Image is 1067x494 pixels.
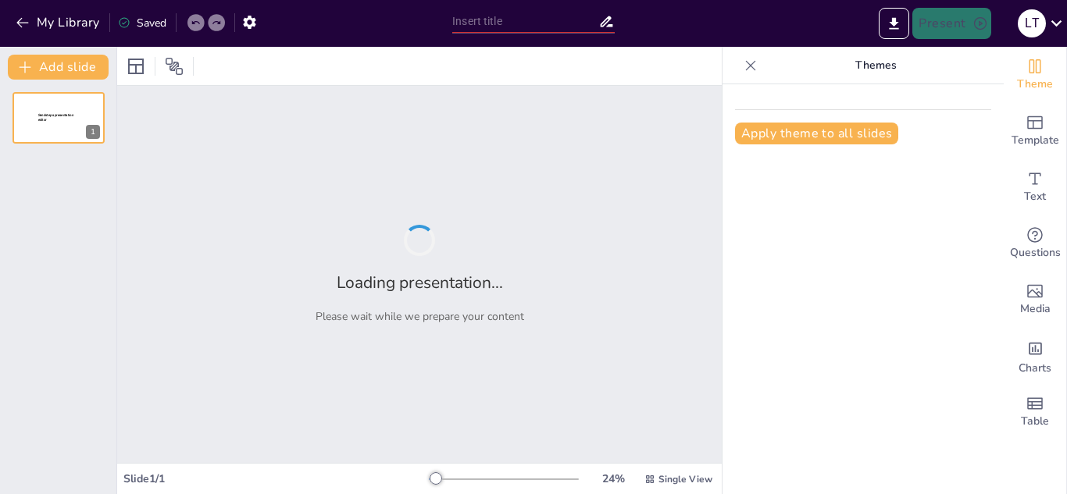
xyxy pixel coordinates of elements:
[123,471,429,486] div: Slide 1 / 1
[1020,300,1051,318] span: Media
[12,92,105,144] div: 1
[594,471,632,486] div: 24 %
[1018,9,1046,37] div: l t
[1017,76,1053,93] span: Theme
[12,10,106,35] button: My Library
[1004,328,1066,384] div: Add charts and graphs
[1004,159,1066,215] div: Add text boxes
[1004,47,1066,103] div: Change the overall theme
[658,473,712,485] span: Single View
[118,16,166,30] div: Saved
[337,272,503,293] h2: Loading presentation...
[165,57,184,76] span: Position
[1004,272,1066,328] div: Add images, graphics, shapes or video
[1021,413,1049,430] span: Table
[1018,8,1046,39] button: l t
[8,55,109,80] button: Add slide
[879,8,909,39] button: Export to PowerPoint
[735,123,898,144] button: Apply theme to all slides
[38,113,73,122] span: Sendsteps presentation editor
[1010,244,1061,261] span: Questions
[763,47,988,84] p: Themes
[452,10,598,33] input: Insert title
[1012,132,1059,149] span: Template
[1004,103,1066,159] div: Add ready made slides
[316,309,524,324] p: Please wait while we prepare your content
[1024,188,1046,205] span: Text
[1004,215,1066,272] div: Get real-time input from your audience
[123,54,148,79] div: Layout
[1004,384,1066,440] div: Add a table
[86,125,100,139] div: 1
[912,8,990,39] button: Present
[1019,360,1051,377] span: Charts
